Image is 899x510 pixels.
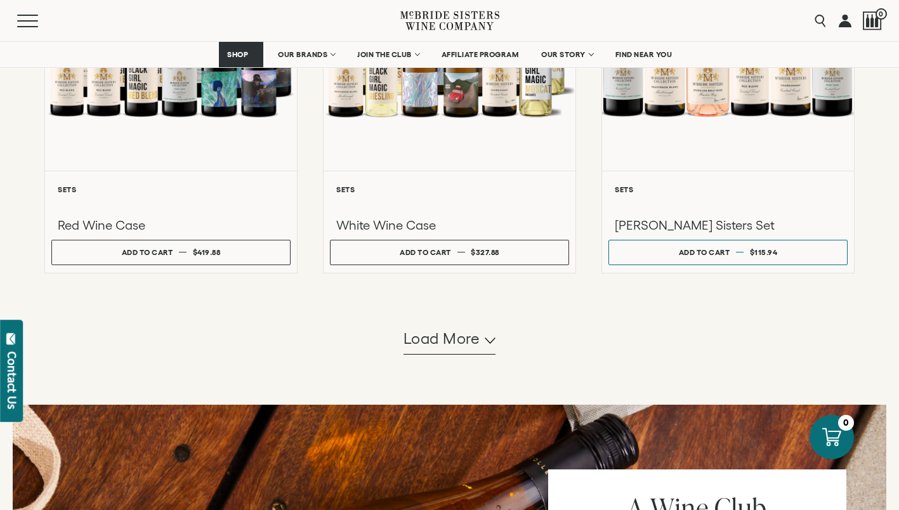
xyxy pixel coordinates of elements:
button: Load more [404,324,496,355]
a: AFFILIATE PROGRAM [433,42,527,67]
h3: White Wine Case [336,217,563,233]
span: Load more [404,328,480,350]
button: Add to cart $115.94 [608,240,848,265]
h6: Sets [336,185,563,193]
div: Contact Us [6,351,18,409]
span: AFFILIATE PROGRAM [442,50,519,59]
a: JOIN THE CLUB [349,42,427,67]
a: FIND NEAR YOU [607,42,681,67]
h3: [PERSON_NAME] Sisters Set [615,217,841,233]
h3: Red Wine Case [58,217,284,233]
button: Add to cart $327.88 [330,240,569,265]
a: SHOP [219,42,263,67]
button: Add to cart $419.88 [51,240,291,265]
span: JOIN THE CLUB [357,50,412,59]
button: Mobile Menu Trigger [17,15,63,27]
span: $115.94 [750,248,778,256]
span: OUR BRANDS [278,50,327,59]
span: FIND NEAR YOU [615,50,673,59]
span: SHOP [227,50,249,59]
span: $327.88 [471,248,499,256]
h6: Sets [615,185,841,193]
span: 0 [876,8,887,20]
div: Add to cart [679,243,730,261]
div: Add to cart [400,243,451,261]
h6: Sets [58,185,284,193]
a: OUR STORY [533,42,601,67]
div: Add to cart [122,243,173,261]
span: OUR STORY [541,50,586,59]
div: 0 [838,415,854,431]
a: OUR BRANDS [270,42,343,67]
span: $419.88 [193,248,221,256]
